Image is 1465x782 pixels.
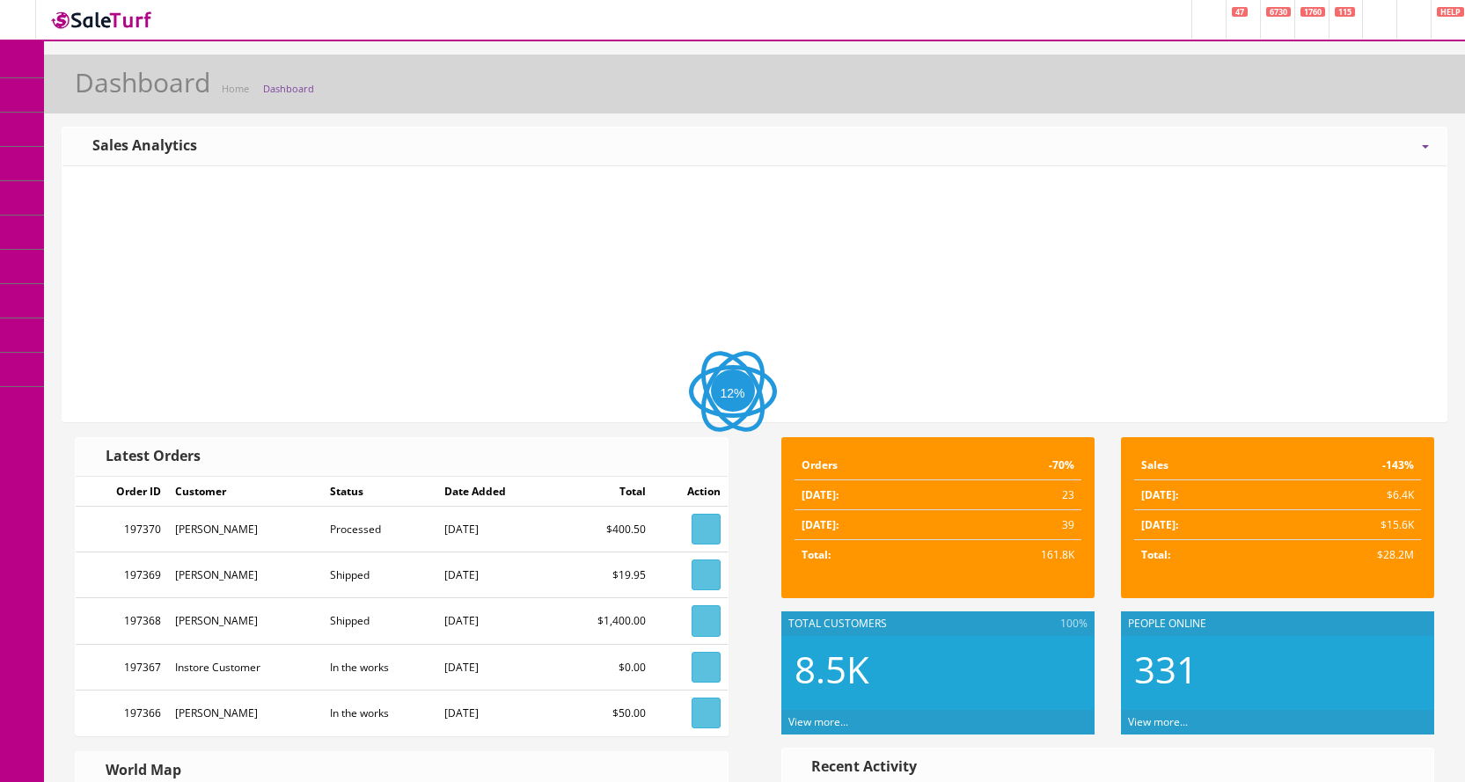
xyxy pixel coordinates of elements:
[168,690,324,735] td: [PERSON_NAME]
[1121,611,1434,636] div: People Online
[80,138,197,154] h3: Sales Analytics
[1141,517,1178,532] strong: [DATE]:
[323,598,437,644] td: Shipped
[49,8,155,32] img: SaleTurf
[168,507,324,552] td: [PERSON_NAME]
[93,449,201,464] h3: Latest Orders
[653,477,727,507] td: Action
[1437,7,1464,17] span: HELP
[802,517,839,532] strong: [DATE]:
[76,507,168,552] td: 197370
[795,649,1081,690] h2: 8.5K
[800,759,918,775] h3: Recent Activity
[555,644,653,690] td: $0.00
[323,507,437,552] td: Processed
[437,507,555,552] td: [DATE]
[323,477,437,507] td: Status
[168,552,324,598] td: [PERSON_NAME]
[555,477,653,507] td: Total
[555,690,653,735] td: $50.00
[555,552,653,598] td: $19.95
[437,552,555,598] td: [DATE]
[437,644,555,690] td: [DATE]
[555,598,653,644] td: $1,400.00
[1232,7,1248,17] span: 47
[76,598,168,644] td: 197368
[76,477,168,507] td: Order ID
[1278,480,1421,510] td: $6.4K
[942,450,1080,480] td: -70%
[1056,616,1087,632] span: 100%
[168,477,324,507] td: Customer
[781,611,1095,636] div: Total Customers
[788,714,848,729] a: View more...
[323,644,437,690] td: In the works
[437,477,555,507] td: Date Added
[942,480,1080,510] td: 23
[437,690,555,735] td: [DATE]
[1266,7,1291,17] span: 6730
[323,552,437,598] td: Shipped
[437,598,555,644] td: [DATE]
[1134,450,1278,480] td: Sales
[168,644,324,690] td: Instore Customer
[76,690,168,735] td: 197366
[76,552,168,598] td: 197369
[93,763,181,778] h3: World Map
[323,690,437,735] td: In the works
[555,507,653,552] td: $400.50
[1278,510,1421,540] td: $15.6K
[802,547,831,562] strong: Total:
[1335,7,1355,17] span: 115
[1134,649,1421,690] h2: 331
[76,644,168,690] td: 197367
[1141,487,1178,502] strong: [DATE]:
[942,540,1080,570] td: 161.8K
[222,82,249,95] a: Home
[263,82,314,95] a: Dashboard
[1128,714,1188,729] a: View more...
[795,450,943,480] td: Orders
[168,598,324,644] td: [PERSON_NAME]
[1278,540,1421,570] td: $28.2M
[1278,450,1421,480] td: -143%
[75,68,210,97] h1: Dashboard
[942,510,1080,540] td: 39
[1141,547,1170,562] strong: Total:
[1300,7,1325,17] span: 1760
[802,487,839,502] strong: [DATE]:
